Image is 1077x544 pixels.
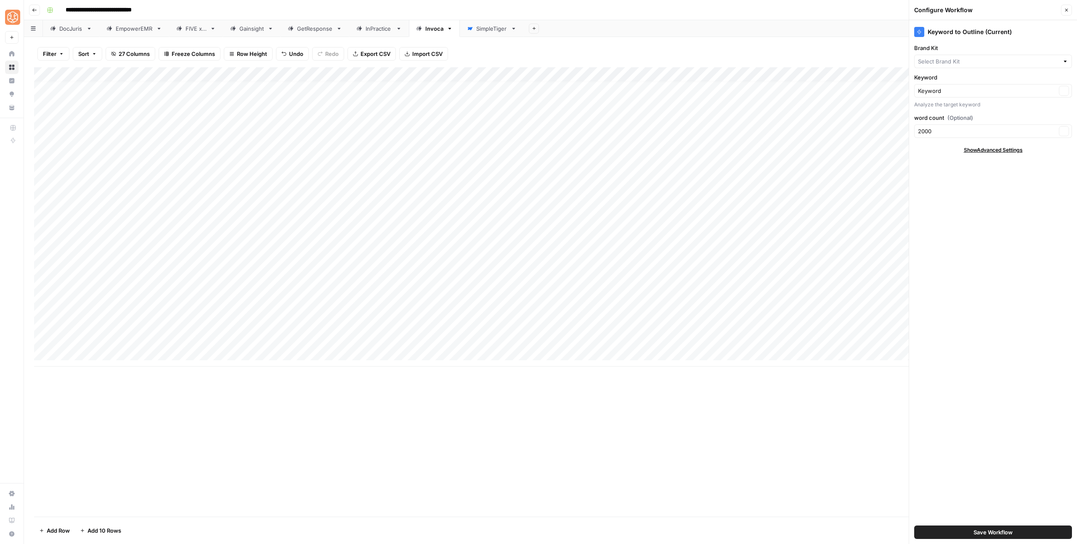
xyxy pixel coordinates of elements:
div: InPractice [366,24,393,33]
button: 27 Columns [106,47,155,61]
a: Learning Hub [5,514,19,527]
button: Add 10 Rows [75,524,126,537]
div: GetResponse [297,24,333,33]
a: Home [5,47,19,61]
div: EmpowerEMR [116,24,153,33]
div: Gainsight [239,24,264,33]
div: DocJuris [59,24,83,33]
span: (Optional) [947,114,973,122]
span: Redo [325,50,339,58]
button: Add Row [34,524,75,537]
span: Filter [43,50,56,58]
a: Usage [5,500,19,514]
button: Workspace: SimpleTiger [5,7,19,28]
input: Select Brand Kit [918,57,1059,66]
span: Freeze Columns [172,50,215,58]
button: Row Height [224,47,273,61]
a: InPractice [349,20,409,37]
a: Invoca [409,20,460,37]
a: DocJuris [43,20,99,37]
a: Browse [5,61,19,74]
a: FIVE x 5 [169,20,223,37]
button: Help + Support [5,527,19,541]
span: Export CSV [361,50,390,58]
input: 2000 [918,127,1056,135]
div: Keyword to Outline (Current) [914,27,1072,37]
span: Save Workflow [974,528,1013,536]
a: Your Data [5,101,19,114]
button: Save Workflow [914,526,1072,539]
label: Brand Kit [914,44,1072,52]
a: Gainsight [223,20,281,37]
a: EmpowerEMR [99,20,169,37]
a: Insights [5,74,19,87]
button: Undo [276,47,309,61]
div: Analyze the target keyword [914,101,1072,108]
label: Keyword [914,73,1072,82]
button: Export CSV [348,47,396,61]
label: word count [914,114,1072,122]
span: Row Height [237,50,267,58]
button: Filter [37,47,69,61]
a: SimpleTiger [460,20,524,37]
button: Sort [73,47,102,61]
span: Add 10 Rows [88,526,121,535]
button: Import CSV [399,47,448,61]
span: Import CSV [412,50,443,58]
span: Add Row [47,526,70,535]
span: 27 Columns [119,50,150,58]
div: SimpleTiger [476,24,507,33]
input: Keyword [918,87,1056,95]
a: Opportunities [5,87,19,101]
a: Settings [5,487,19,500]
span: Sort [78,50,89,58]
a: GetResponse [281,20,349,37]
button: Freeze Columns [159,47,220,61]
button: Redo [312,47,344,61]
div: FIVE x 5 [186,24,207,33]
div: Invoca [425,24,443,33]
span: Undo [289,50,303,58]
img: SimpleTiger Logo [5,10,20,25]
span: Show Advanced Settings [964,146,1023,154]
